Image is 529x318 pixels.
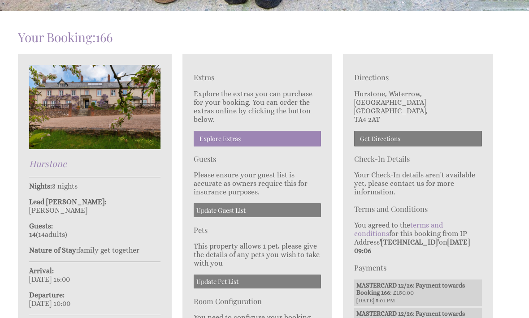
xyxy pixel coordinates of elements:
p: Please ensure your guest list is accurate as owners require this for insurance purposes. [194,171,321,196]
li: : £150.00 [354,279,482,306]
strong: MASTERCARD 12/26: Payment towards Booking 166 [356,282,465,296]
a: terms and conditions [354,221,443,238]
p: Explore the extras you can purchase for your booking. You can order the extras online by clicking... [194,90,321,124]
p: This property allows 1 pet, please give the details of any pets you wish to take with you [194,242,321,267]
h3: Payments [354,262,482,272]
strong: Nature of Stay: [29,246,78,254]
h3: Directions [354,72,482,82]
p: You agreed to the for this booking from IP Address on [354,221,482,255]
span: [DATE] 5:01 PM [356,297,480,304]
strong: Guests: [29,222,53,230]
img: An image of 'Hurstone' [29,65,160,149]
h3: Guests [194,154,321,163]
a: Hurstone [29,143,160,169]
span: s [62,230,65,239]
p: Your Check-In details aren't available yet, please contact us for more information. [354,171,482,196]
h1: 166 [18,29,500,45]
p: 3 nights [29,182,160,190]
a: Explore Extras [194,131,321,146]
h3: Terms and Conditions [354,204,482,214]
h2: Hurstone [29,158,160,169]
p: [DATE] 10:00 [29,291,160,308]
a: Update Guest List [194,203,321,217]
strong: Arrival: [29,266,54,275]
h3: Extras [194,72,321,82]
a: Get Directions [354,131,482,146]
span: ( ) [29,230,67,239]
p: family get together [29,246,160,254]
span: [PERSON_NAME] [29,206,87,215]
h3: Pets [194,225,321,235]
strong: Departure: [29,291,65,299]
h3: Check-In Details [354,154,482,163]
strong: Nights: [29,182,52,190]
h3: Room Configuration [194,296,321,306]
strong: 14 [29,230,36,239]
p: Hurstone, Waterrow, [GEOGRAPHIC_DATA] [GEOGRAPHIC_DATA], TA4 2AT [354,90,482,124]
strong: Lead [PERSON_NAME]: [29,198,106,206]
span: 14 [38,230,45,239]
strong: '[TECHNICAL_ID]' [380,238,439,246]
span: adult [38,230,65,239]
strong: [DATE] 09:06 [354,238,470,255]
p: [DATE] 16:00 [29,266,160,284]
a: Your Booking: [18,29,95,45]
a: Update Pet List [194,275,321,288]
